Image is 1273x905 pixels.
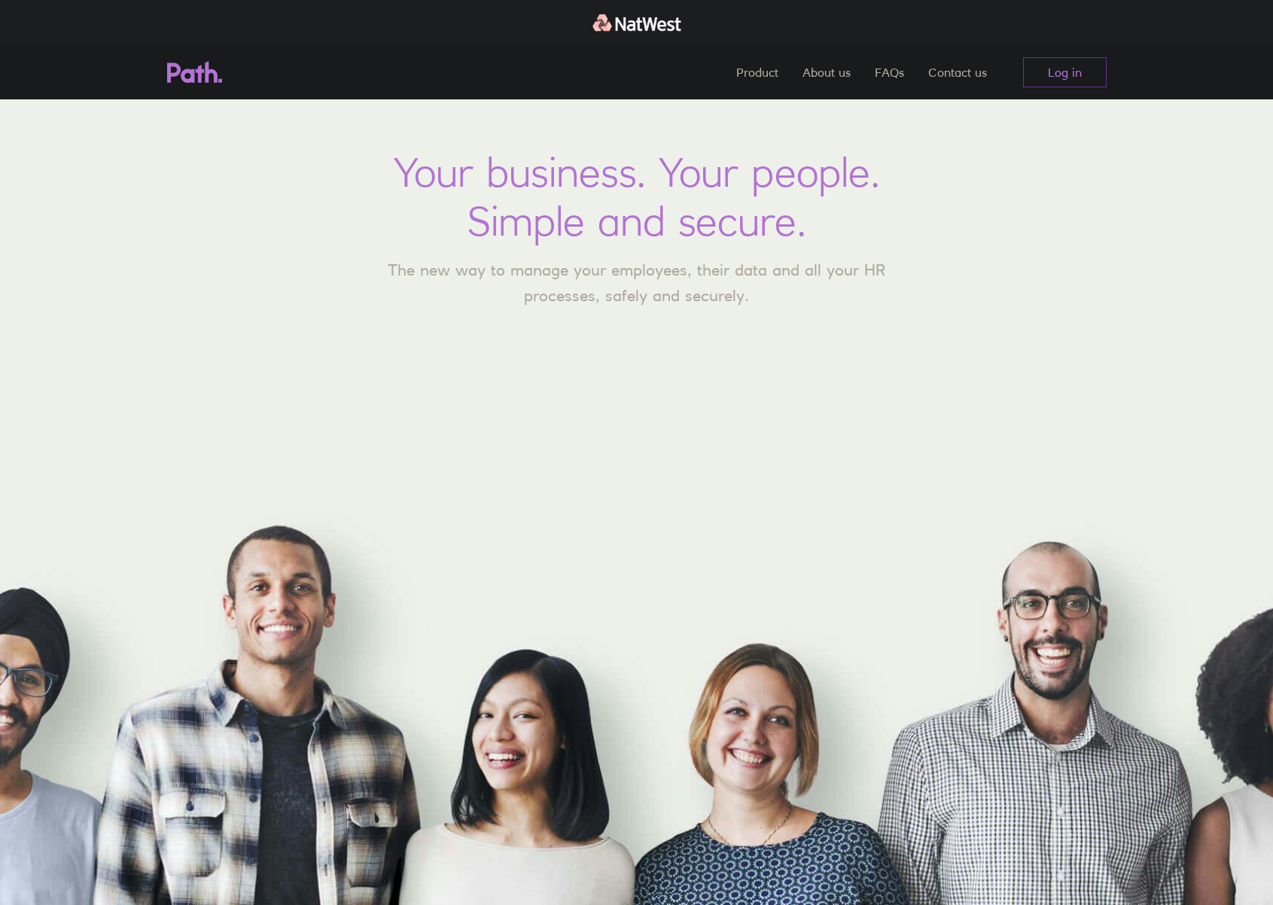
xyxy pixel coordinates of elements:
[875,45,904,99] a: FAQs
[394,148,880,245] h1: Your business. Your people. Simple and secure.
[802,45,851,99] a: About us
[1023,57,1107,87] a: Log in
[928,45,987,99] a: Contact us
[736,45,778,99] a: Product
[366,257,908,308] p: The new way to manage your employees, their data and all your HR processes, safely and securely.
